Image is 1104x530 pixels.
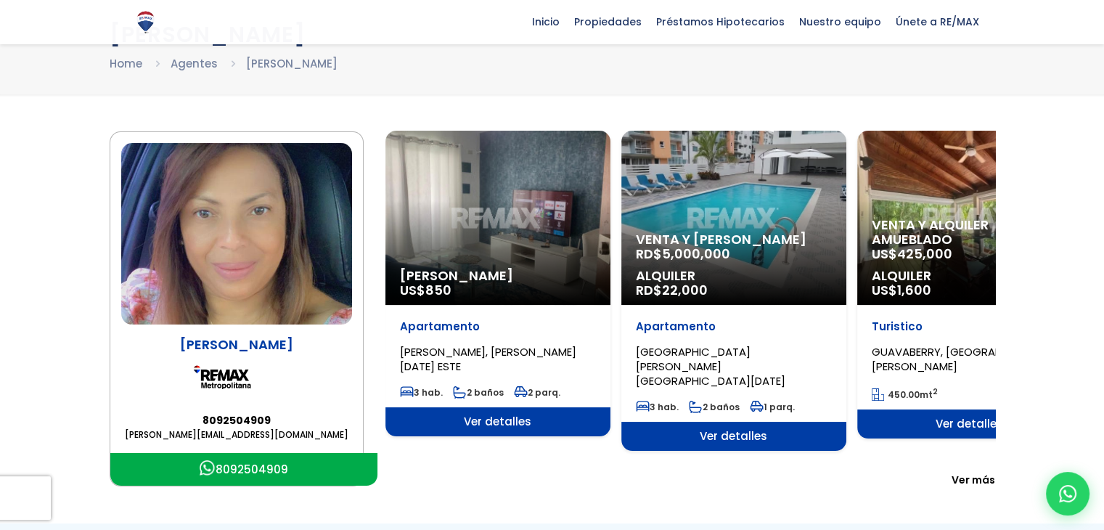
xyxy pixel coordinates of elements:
[621,131,846,451] a: Venta y [PERSON_NAME] RD$5,000,000 Alquiler RD$22,000 Apartamento [GEOGRAPHIC_DATA][PERSON_NAME][...
[400,386,443,399] span: 3 hab.
[133,9,158,35] img: Logo de REMAX
[400,319,596,334] p: Apartamento
[121,428,352,442] a: [PERSON_NAME][EMAIL_ADDRESS][DOMAIN_NAME]
[872,388,938,401] span: mt
[246,54,338,73] li: [PERSON_NAME]
[121,335,352,354] p: [PERSON_NAME]
[385,407,610,436] span: Ver detalles
[621,422,846,451] span: Ver detalles
[636,401,679,413] span: 3 hab.
[872,281,931,299] span: US$
[857,409,1082,439] span: Ver detalles
[933,386,938,397] sup: 2
[872,319,1068,334] p: Turistico
[621,131,846,451] div: 2 / 16
[636,245,730,263] span: RD$
[425,281,451,299] span: 850
[750,401,795,413] span: 1 parq.
[567,11,649,33] span: Propiedades
[110,56,142,71] a: Home
[453,386,504,399] span: 2 baños
[857,131,1082,439] div: 3 / 16
[897,245,952,263] span: 425,000
[121,413,352,428] a: 8092504909
[888,388,920,401] span: 450.00
[662,281,708,299] span: 22,000
[171,56,218,71] a: Agentes
[385,131,610,436] div: 1 / 16
[872,218,1068,247] span: Venta y alquiler amueblado
[792,11,888,33] span: Nuestro equipo
[952,473,995,487] span: Ver más
[872,344,1060,374] span: GUAVABERRY, [GEOGRAPHIC_DATA][PERSON_NAME]
[636,232,832,247] span: Venta y [PERSON_NAME]
[636,281,708,299] span: RD$
[689,401,740,413] span: 2 baños
[857,131,1082,439] a: Venta y alquiler amueblado US$425,000 Alquiler US$1,600 Turistico GUAVABERRY, [GEOGRAPHIC_DATA][P...
[200,460,216,476] img: Icono Whatsapp
[649,11,792,33] span: Préstamos Hipotecarios
[888,11,986,33] span: Únete a RE/MAX
[636,344,785,388] span: [GEOGRAPHIC_DATA][PERSON_NAME][GEOGRAPHIC_DATA][DATE]
[897,281,931,299] span: 1,600
[400,344,576,374] span: [PERSON_NAME], [PERSON_NAME][DATE] ESTE
[636,269,832,283] span: Alquiler
[193,354,280,401] img: Remax Metropolitana
[110,453,377,486] a: Icono Whatsapp8092504909
[525,11,567,33] span: Inicio
[110,22,995,47] h1: [PERSON_NAME]
[385,131,610,436] a: [PERSON_NAME] US$850 Apartamento [PERSON_NAME], [PERSON_NAME][DATE] ESTE 3 hab. 2 baños 2 parq. V...
[121,143,352,325] img: Aida Franco
[662,245,730,263] span: 5,000,000
[400,281,451,299] span: US$
[400,269,596,283] span: [PERSON_NAME]
[872,245,952,263] span: US$
[636,319,832,334] p: Apartamento
[514,386,560,399] span: 2 parq.
[872,269,1068,283] span: Alquiler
